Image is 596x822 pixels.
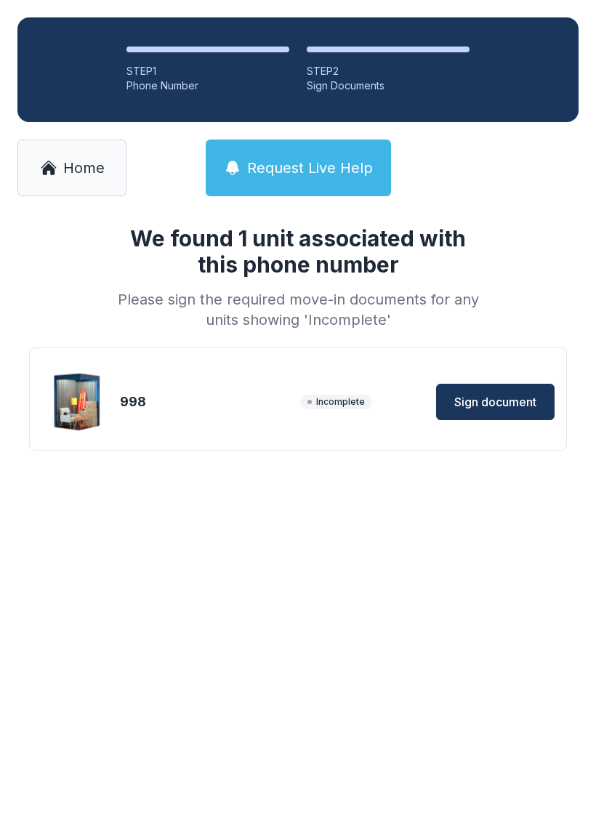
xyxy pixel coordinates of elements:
div: STEP 1 [126,64,289,78]
span: Request Live Help [247,158,373,178]
span: Sign document [454,393,536,411]
span: Incomplete [300,395,372,409]
div: Please sign the required move-in documents for any units showing 'Incomplete' [112,289,484,330]
div: Sign Documents [307,78,470,93]
div: 998 [120,392,294,412]
h1: We found 1 unit associated with this phone number [112,225,484,278]
div: STEP 2 [307,64,470,78]
span: Home [63,158,105,178]
div: Phone Number [126,78,289,93]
